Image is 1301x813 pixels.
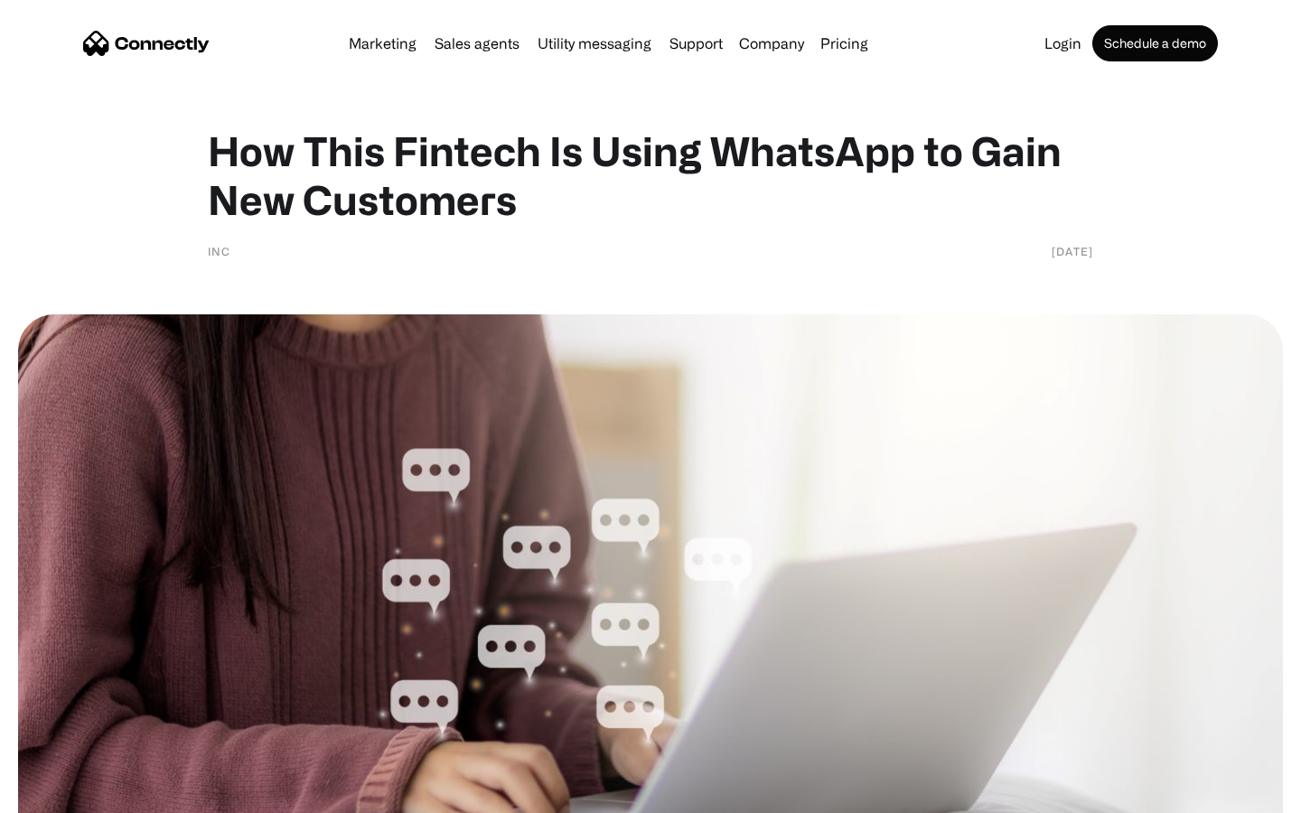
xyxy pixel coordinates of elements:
[18,781,108,807] aside: Language selected: English
[208,242,230,260] div: INC
[813,36,875,51] a: Pricing
[739,31,804,56] div: Company
[342,36,424,51] a: Marketing
[427,36,527,51] a: Sales agents
[1037,36,1089,51] a: Login
[208,126,1093,224] h1: How This Fintech Is Using WhatsApp to Gain New Customers
[36,781,108,807] ul: Language list
[1092,25,1218,61] a: Schedule a demo
[662,36,730,51] a: Support
[1052,242,1093,260] div: [DATE]
[530,36,659,51] a: Utility messaging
